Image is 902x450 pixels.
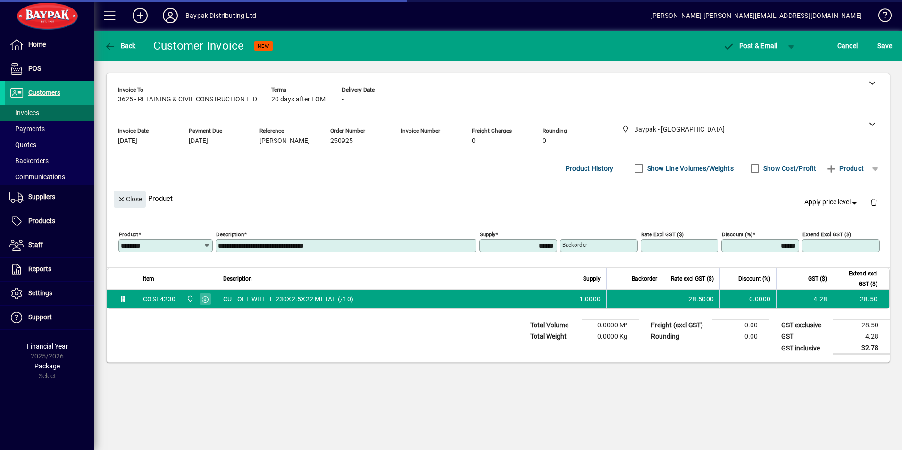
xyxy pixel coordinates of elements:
div: Baypak Distributing Ltd [185,8,256,23]
span: 250925 [330,137,353,145]
button: Delete [862,191,885,213]
a: Payments [5,121,94,137]
td: 28.50 [833,290,889,308]
span: Close [117,192,142,207]
span: Cancel [837,38,858,53]
span: Home [28,41,46,48]
mat-label: Product [119,231,138,238]
a: Support [5,306,94,329]
mat-label: Rate excl GST ($) [641,231,684,238]
button: Profile [155,7,185,24]
label: Show Line Volumes/Weights [645,164,734,173]
div: 28.5000 [669,294,714,304]
app-page-header-button: Close [111,194,148,203]
span: Payments [9,125,45,133]
button: Save [875,37,894,54]
span: ost & Email [723,42,777,50]
td: 0.00 [712,320,769,331]
mat-label: Description [216,231,244,238]
button: Cancel [835,37,860,54]
span: S [877,42,881,50]
span: Baypak - Onekawa [184,294,195,304]
span: Support [28,313,52,321]
span: Description [223,274,252,284]
span: Package [34,362,60,370]
td: Rounding [646,331,712,342]
td: 4.28 [776,290,833,308]
span: 1.0000 [579,294,601,304]
span: - [401,137,403,145]
div: [PERSON_NAME] [PERSON_NAME][EMAIL_ADDRESS][DOMAIN_NAME] [650,8,862,23]
td: 4.28 [833,331,890,342]
button: Back [102,37,138,54]
span: Customers [28,89,60,96]
span: POS [28,65,41,72]
a: Reports [5,258,94,281]
a: Communications [5,169,94,185]
div: COSF4230 [143,294,175,304]
button: Product History [562,160,618,177]
button: Apply price level [801,194,863,211]
td: 0.0000 [719,290,776,308]
span: Product [826,161,864,176]
span: GST ($) [808,274,827,284]
span: Backorder [632,274,657,284]
app-page-header-button: Back [94,37,146,54]
mat-label: Discount (%) [722,231,752,238]
span: NEW [258,43,269,49]
span: Extend excl GST ($) [839,268,877,289]
td: Total Volume [526,320,582,331]
mat-label: Extend excl GST ($) [802,231,851,238]
td: 0.0000 M³ [582,320,639,331]
span: Products [28,217,55,225]
span: Apply price level [804,197,859,207]
span: Reports [28,265,51,273]
div: Product [107,181,890,216]
span: [PERSON_NAME] [259,137,310,145]
span: 20 days after EOM [271,96,326,103]
a: Backorders [5,153,94,169]
app-page-header-button: Delete [862,198,885,206]
mat-label: Supply [480,231,495,238]
a: Quotes [5,137,94,153]
div: Customer Invoice [153,38,244,53]
span: P [739,42,743,50]
span: [DATE] [189,137,208,145]
td: GST exclusive [777,320,833,331]
span: 0 [472,137,476,145]
span: Staff [28,241,43,249]
button: Close [114,191,146,208]
span: Suppliers [28,193,55,200]
label: Show Cost/Profit [761,164,816,173]
span: Financial Year [27,342,68,350]
span: Communications [9,173,65,181]
td: 0.0000 Kg [582,331,639,342]
a: Staff [5,233,94,257]
span: Back [104,42,136,50]
td: 0.00 [712,331,769,342]
a: Invoices [5,105,94,121]
span: 3625 - RETAINING & CIVIL CONSTRUCTION LTD [118,96,257,103]
span: 0 [543,137,546,145]
span: Settings [28,289,52,297]
a: Suppliers [5,185,94,209]
button: Add [125,7,155,24]
span: Item [143,274,154,284]
td: Total Weight [526,331,582,342]
td: GST [777,331,833,342]
span: Quotes [9,141,36,149]
span: - [342,96,344,103]
a: Products [5,209,94,233]
span: Backorders [9,157,49,165]
span: CUT OFF WHEEL 230X2.5X22 METAL (/10) [223,294,353,304]
td: 28.50 [833,320,890,331]
a: Home [5,33,94,57]
button: Product [821,160,869,177]
span: Discount (%) [738,274,770,284]
td: 32.78 [833,342,890,354]
td: GST inclusive [777,342,833,354]
a: POS [5,57,94,81]
button: Post & Email [718,37,782,54]
span: Rate excl GST ($) [671,274,714,284]
span: [DATE] [118,137,137,145]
